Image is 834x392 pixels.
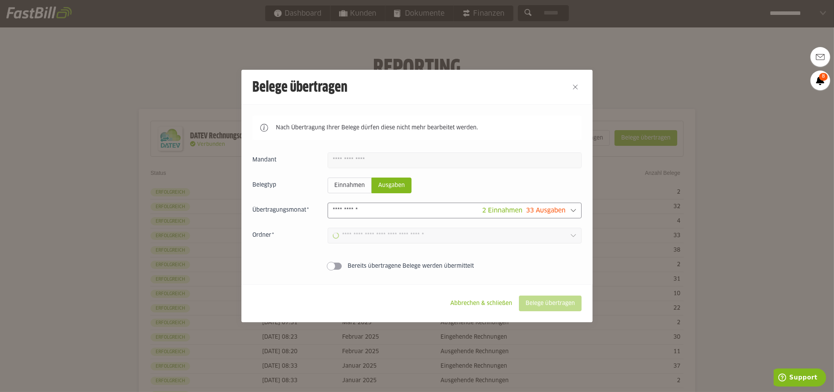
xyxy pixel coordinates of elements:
iframe: Öffnet ein Widget, in dem Sie weitere Informationen finden [774,368,826,388]
span: 8 [819,73,828,81]
sl-switch: Bereits übertragene Belege werden übermittelt [252,262,582,270]
sl-button: Belege übertragen [519,296,582,311]
sl-radio-button: Einnahmen [328,178,372,193]
span: 2 Einnahmen [482,207,522,214]
sl-radio-button: Ausgaben [372,178,412,193]
span: 33 Ausgaben [526,207,566,214]
a: 8 [810,71,830,90]
sl-button: Abbrechen & schließen [444,296,519,311]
